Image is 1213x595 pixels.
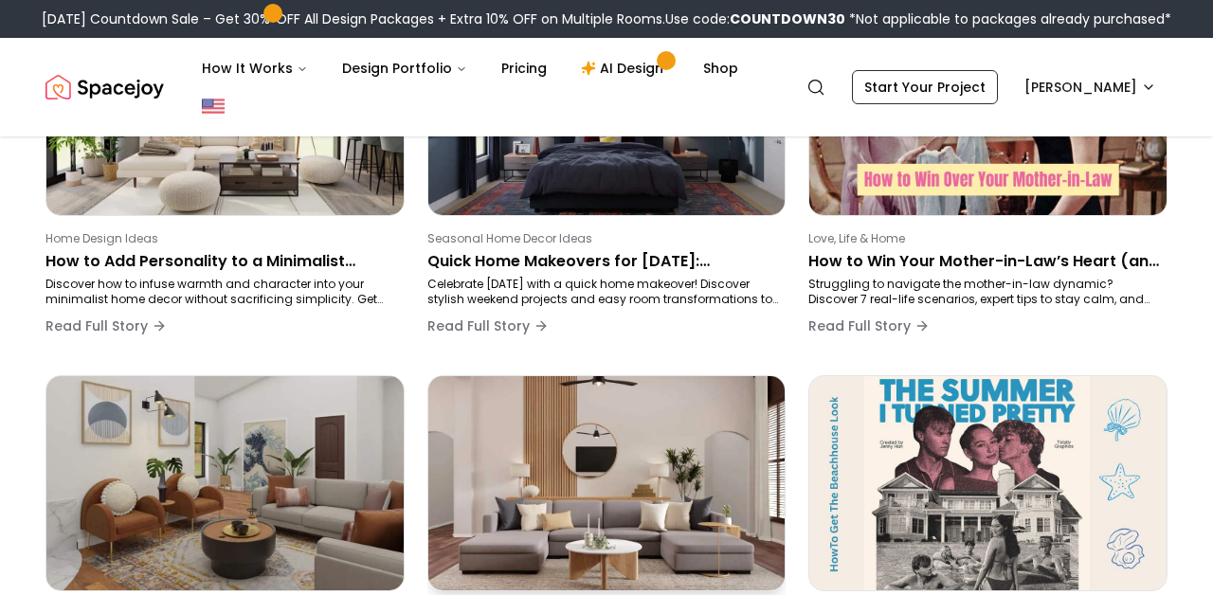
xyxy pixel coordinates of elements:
[45,250,397,273] p: How to Add Personality to a Minimalist Home: Stylish Ideas for Warmth & Character
[808,277,1160,307] p: Struggling to navigate the mother-in-law dynamic? Discover 7 real-life scenarios, expert tips to ...
[45,277,397,307] p: Discover how to infuse warmth and character into your minimalist home decor without sacrificing s...
[419,370,794,595] img: Creative Storage Ideas for Small Homes: Smart Solutions to Maximize Space in 2025
[187,49,323,87] button: How It Works
[808,250,1160,273] p: How to Win Your Mother-in-Law’s Heart (and Keep the Peace at Home)
[427,231,779,246] p: Seasonal Home Decor Ideas
[42,9,1171,28] div: [DATE] Countdown Sale – Get 30% OFF All Design Packages + Extra 10% OFF on Multiple Rooms.
[45,68,164,106] a: Spacejoy
[46,376,404,590] img: 5 Designer-Approved Ways to Style Your Coffee Table
[327,49,482,87] button: Design Portfolio
[45,68,164,106] img: Spacejoy Logo
[730,9,845,28] b: COUNTDOWN30
[427,307,549,345] button: Read Full Story
[845,9,1171,28] span: *Not applicable to packages already purchased*
[808,231,1160,246] p: Love, Life & Home
[486,49,562,87] a: Pricing
[665,9,845,28] span: Use code:
[808,307,930,345] button: Read Full Story
[45,231,397,246] p: Home Design Ideas
[427,250,779,273] p: Quick Home Makeovers for [DATE]: Transform Any Room in Just One Weekend
[809,376,1167,590] img: The Summer I Turned Pretty: How to Bring the Cousins’ Beach House Vibes Into Your Home
[1013,70,1168,104] button: [PERSON_NAME]
[852,70,998,104] a: Start Your Project
[187,49,753,87] nav: Main
[688,49,753,87] a: Shop
[45,307,167,345] button: Read Full Story
[45,38,1168,136] nav: Global
[427,277,779,307] p: Celebrate [DATE] with a quick home makeover! Discover stylish weekend projects and easy room tran...
[566,49,684,87] a: AI Design
[202,95,225,117] img: United States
